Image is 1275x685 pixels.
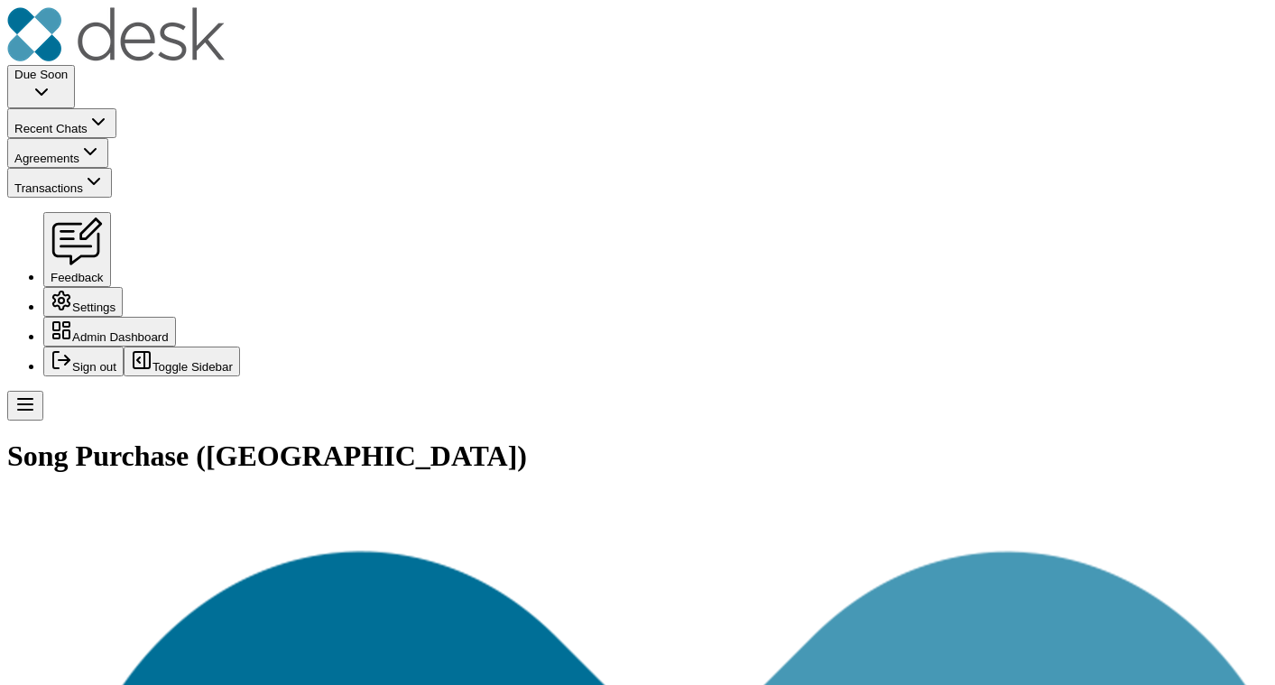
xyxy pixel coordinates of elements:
span: Settings [72,301,115,314]
span: Admin Dashboard [72,330,169,344]
button: Agreements [7,138,108,168]
button: Recent Chats [7,108,116,138]
button: Sign out [43,347,124,376]
div: Song Purchase ([GEOGRAPHIC_DATA]) [7,440,1268,473]
span: Feedback [51,271,104,284]
button: Admin Dashboard [43,317,176,347]
span: Due Soon [14,68,68,81]
span: Recent Chats [14,122,88,135]
img: Desk [7,7,225,61]
span: Toggle Sidebar [152,360,233,374]
span: Sign out [72,360,116,374]
button: Settings [43,287,123,317]
button: Toggle Sidebar [124,347,240,376]
button: Transactions [7,168,112,198]
button: Due Soon [7,65,75,108]
span: Agreements [14,152,79,165]
button: Feedback [43,212,111,287]
span: Transactions [14,181,83,195]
